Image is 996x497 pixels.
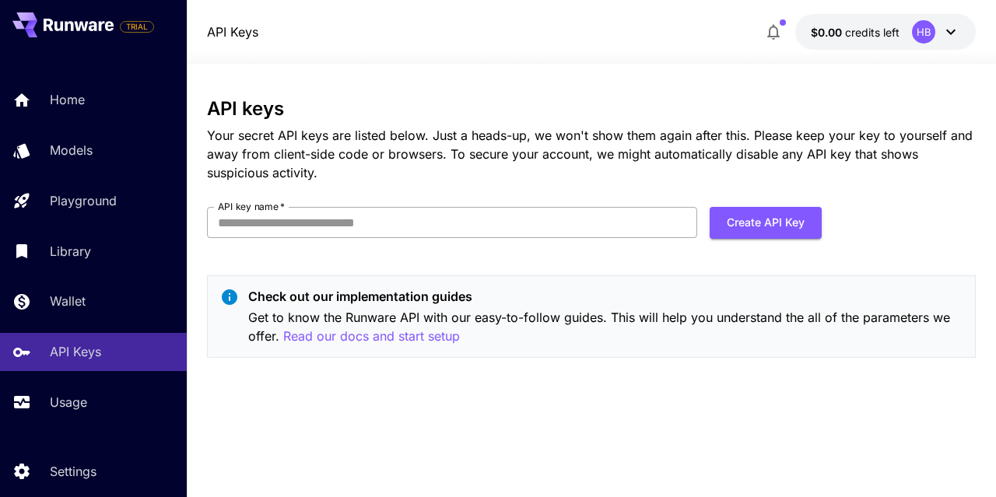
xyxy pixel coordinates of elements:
[795,14,976,50] button: $0.00HB
[50,242,91,261] p: Library
[811,24,900,40] div: $0.00
[120,17,154,36] span: Add your payment card to enable full platform functionality.
[50,292,86,310] p: Wallet
[121,21,153,33] span: TRIAL
[207,23,258,41] a: API Keys
[283,327,460,346] button: Read our docs and start setup
[248,308,963,346] p: Get to know the Runware API with our easy-to-follow guides. This will help you understand the all...
[811,26,845,39] span: $0.00
[912,20,935,44] div: HB
[207,98,976,120] h3: API keys
[710,207,822,239] button: Create API Key
[50,191,117,210] p: Playground
[845,26,900,39] span: credits left
[248,287,963,306] p: Check out our implementation guides
[50,90,85,109] p: Home
[207,23,258,41] nav: breadcrumb
[50,393,87,411] p: Usage
[50,141,93,159] p: Models
[50,462,96,481] p: Settings
[50,342,101,361] p: API Keys
[207,126,976,182] p: Your secret API keys are listed below. Just a heads-up, we won't show them again after this. Plea...
[218,200,285,213] label: API key name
